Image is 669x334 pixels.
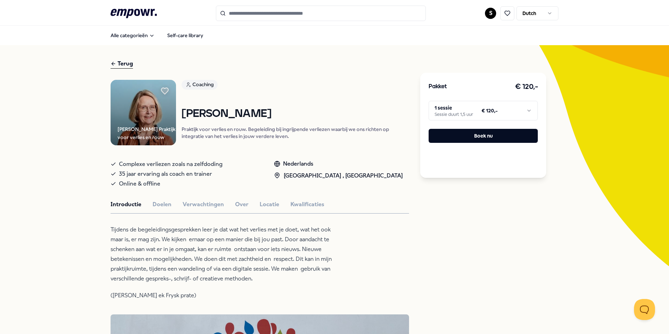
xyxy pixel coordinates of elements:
[182,80,218,90] div: Coaching
[111,80,176,145] img: Product Image
[182,108,409,120] h1: [PERSON_NAME]
[274,159,403,168] div: Nederlands
[183,200,224,209] button: Verwachtingen
[260,200,279,209] button: Locatie
[105,28,160,42] button: Alle categorieën
[153,200,171,209] button: Doelen
[119,169,212,179] span: 35 jaar ervaring als coach en trainer
[119,159,223,169] span: Complexe verliezen zoals na zelfdoding
[119,179,160,189] span: Online & offline
[634,299,655,320] iframe: Help Scout Beacon - Open
[105,28,209,42] nav: Main
[118,125,176,141] div: [PERSON_NAME] Praktijk voor verlies en rouw
[274,171,403,180] div: [GEOGRAPHIC_DATA] , [GEOGRAPHIC_DATA]
[182,80,409,92] a: Coaching
[111,59,133,69] div: Terug
[111,291,338,300] p: ([PERSON_NAME] ek Frysk prate)
[111,225,338,284] p: Tijdens de begeleidingsgesprekken leer je dat wat het verlies met je doet, wat het ook maar is, e...
[429,82,447,91] h3: Pakket
[485,8,496,19] button: S
[182,126,409,140] p: Praktijk voor verlies en rouw. Begeleiding bij ingrijpende verliezen waarbij we ons richten op in...
[515,81,538,92] h3: € 120,-
[235,200,248,209] button: Over
[162,28,209,42] a: Self-care library
[290,200,324,209] button: Kwalificaties
[429,129,538,143] button: Boek nu
[111,200,141,209] button: Introductie
[216,6,426,21] input: Search for products, categories or subcategories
